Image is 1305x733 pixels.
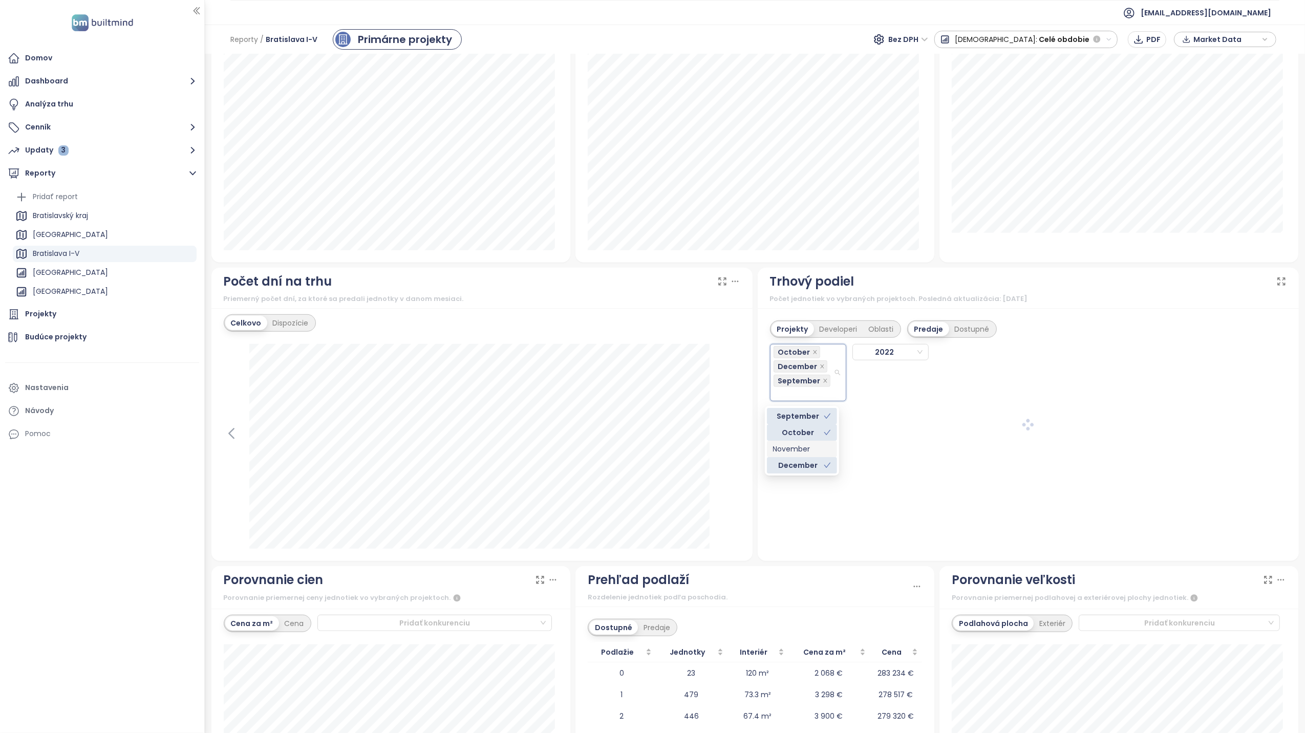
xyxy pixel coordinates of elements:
span: Bratislava I-V [266,30,317,49]
th: Interiér [728,642,788,662]
a: Budúce projekty [5,327,199,348]
img: logo [69,12,136,33]
div: Pomoc [25,427,51,440]
span: Celé obdobie [1039,30,1089,49]
div: [GEOGRAPHIC_DATA] [13,227,197,243]
button: [DEMOGRAPHIC_DATA]:Celé obdobie [934,31,1118,48]
span: Interiér [732,646,776,658]
th: Cena za m² [788,642,870,662]
div: Porovnanie cien [224,570,324,590]
div: Dostupné [589,620,638,635]
div: October [773,427,824,438]
div: Dispozície [267,316,314,330]
span: 2022 [856,344,923,360]
a: primary [333,29,462,50]
button: Dashboard [5,71,199,92]
span: close [812,350,818,355]
div: Rozdelenie jednotiek podľa poschodia. [588,592,912,602]
div: Prehľad podlaží [588,570,689,590]
div: Predaje [909,322,949,336]
div: button [1180,32,1271,47]
div: December [773,460,824,471]
button: PDF [1128,31,1166,48]
div: Bratislavský kraj [13,208,197,224]
div: Primárne projekty [358,32,452,47]
div: Cena za m² [225,616,279,631]
span: Cena za m² [793,646,858,658]
div: Updaty [25,144,69,157]
div: Pridať report [33,190,78,203]
div: Bratislavský kraj [33,209,88,222]
span: PDF [1146,34,1161,45]
div: Počet dní na trhu [224,272,332,291]
a: Projekty [5,304,199,325]
div: [GEOGRAPHIC_DATA] [13,284,197,300]
div: Oblasti [863,322,900,336]
th: Jednotky [656,642,728,662]
span: September [778,375,821,386]
div: September [773,411,824,422]
div: October [767,424,837,441]
span: December [774,360,827,373]
div: November [773,443,831,455]
button: Cenník [5,117,199,138]
div: Porovnanie veľkosti [952,570,1075,590]
div: Nastavenia [25,381,69,394]
div: Počet jednotiek vo vybraných projektoch. Posledná aktualizácia: [DATE] [770,294,1287,304]
a: Analýza trhu [5,94,199,115]
button: Reporty [5,163,199,184]
div: Trhový podiel [770,272,854,291]
span: Reporty [230,30,258,49]
span: close [823,378,828,383]
span: Podlažie [592,646,644,658]
div: Podlahová plocha [953,616,1034,631]
span: Jednotky [660,646,715,658]
td: 278 517 € [870,684,922,705]
div: Bratislava I-V [13,246,197,262]
td: 446 [656,705,728,727]
div: Porovnanie priemernej ceny jednotiek vo vybraných projektoch. [224,592,558,605]
div: Návody [25,404,54,417]
span: check [824,429,831,436]
th: Podlažie [588,642,656,662]
div: Projekty [772,322,814,336]
div: [GEOGRAPHIC_DATA] [13,265,197,281]
td: 1 [588,684,656,705]
div: Celkovo [225,316,267,330]
span: [EMAIL_ADDRESS][DOMAIN_NAME] [1141,1,1271,25]
span: December [778,361,818,372]
span: check [824,413,831,420]
td: 3 900 € [788,705,870,727]
th: Cena [870,642,922,662]
div: [GEOGRAPHIC_DATA] [33,266,108,279]
td: 2 068 € [788,662,870,684]
td: 67.4 m² [728,705,788,727]
span: October [778,347,810,358]
td: 2 [588,705,656,727]
td: 120 m² [728,662,788,684]
td: 479 [656,684,728,705]
td: 73.3 m² [728,684,788,705]
div: Pomoc [5,424,199,444]
span: Bez DPH [889,32,928,47]
div: Budúce projekty [25,331,87,343]
a: Nastavenia [5,378,199,398]
span: September [774,375,830,387]
td: 283 234 € [870,662,922,684]
td: 3 298 € [788,684,870,705]
span: Cena [874,646,910,658]
span: [DEMOGRAPHIC_DATA]: [955,30,1038,49]
td: 23 [656,662,728,684]
div: Cena [279,616,310,631]
td: 279 320 € [870,705,922,727]
a: Návody [5,401,199,421]
div: Pridať report [13,189,197,205]
div: [GEOGRAPHIC_DATA] [33,228,108,241]
div: December [767,457,837,473]
div: Priemerný počet dní, za ktoré sa predali jednotky v danom mesiaci. [224,294,740,304]
div: [GEOGRAPHIC_DATA] [33,285,108,298]
span: Market Data [1193,32,1259,47]
div: Exteriér [1034,616,1071,631]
